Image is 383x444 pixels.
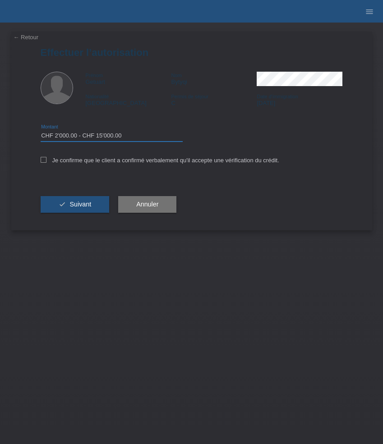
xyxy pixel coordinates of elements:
[41,196,110,213] button: check Suivant
[257,94,298,99] span: Date d'immigration
[86,72,171,85] div: Getuart
[136,201,158,208] span: Annuler
[59,201,66,208] i: check
[171,73,181,78] span: Nom
[257,93,342,106] div: [DATE]
[14,34,39,41] a: ← Retour
[41,47,343,58] h1: Effectuer l’autorisation
[171,93,257,106] div: C
[86,94,109,99] span: Nationalité
[118,196,176,213] button: Annuler
[86,73,103,78] span: Prénom
[69,201,91,208] span: Suivant
[171,94,208,99] span: Permis de séjour
[365,7,374,16] i: menu
[86,93,171,106] div: [GEOGRAPHIC_DATA]
[360,9,378,14] a: menu
[171,72,257,85] div: Bytyqi
[41,157,279,164] label: Je confirme que le client a confirmé verbalement qu'il accepte une vérification du crédit.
